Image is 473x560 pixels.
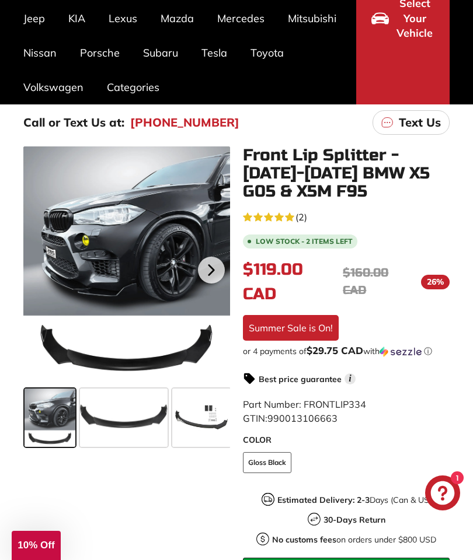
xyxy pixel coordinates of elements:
strong: No customs fees [272,534,336,545]
a: Volkswagen [12,70,95,104]
p: Days (Can & US) [277,494,432,506]
span: 26% [421,275,450,289]
a: Nissan [12,36,68,70]
a: Jeep [12,1,57,36]
a: Text Us [373,110,450,135]
a: Mazda [149,1,206,36]
span: $119.00 CAD [243,260,303,304]
span: 10% Off [18,540,54,551]
strong: 30-Days Return [324,514,385,525]
div: Summer Sale is On! [243,315,339,341]
span: 990013106663 [267,412,338,424]
a: Tesla [190,36,239,70]
div: or 4 payments of with [243,345,450,357]
strong: Best price guarantee [259,374,342,384]
a: Toyota [239,36,295,70]
a: 5.0 rating (2 votes) [243,209,450,224]
img: Sezzle [380,346,422,357]
span: $160.00 CAD [343,265,388,297]
a: Porsche [68,36,131,70]
a: Subaru [131,36,190,70]
p: Text Us [399,114,441,131]
p: Call or Text Us at: [23,114,124,131]
span: Low stock - 2 items left [256,238,353,245]
a: Categories [95,70,171,104]
span: (2) [295,210,307,224]
p: on orders under $800 USD [272,534,436,546]
a: Mercedes [206,1,276,36]
a: [PHONE_NUMBER] [130,114,239,131]
span: Part Number: FRONTLIP334 GTIN: [243,398,366,424]
a: Mitsubishi [276,1,348,36]
div: or 4 payments of$29.75 CADwithSezzle Click to learn more about Sezzle [243,345,450,357]
a: KIA [57,1,97,36]
a: Lexus [97,1,149,36]
h1: Front Lip Splitter - [DATE]-[DATE] BMW X5 G05 & X5M F95 [243,146,450,200]
span: $29.75 CAD [307,344,363,356]
strong: Estimated Delivery: 2-3 [277,495,370,505]
label: COLOR [243,434,450,446]
span: i [345,373,356,384]
inbox-online-store-chat: Shopify online store chat [422,475,464,513]
div: 10% Off [12,531,61,560]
